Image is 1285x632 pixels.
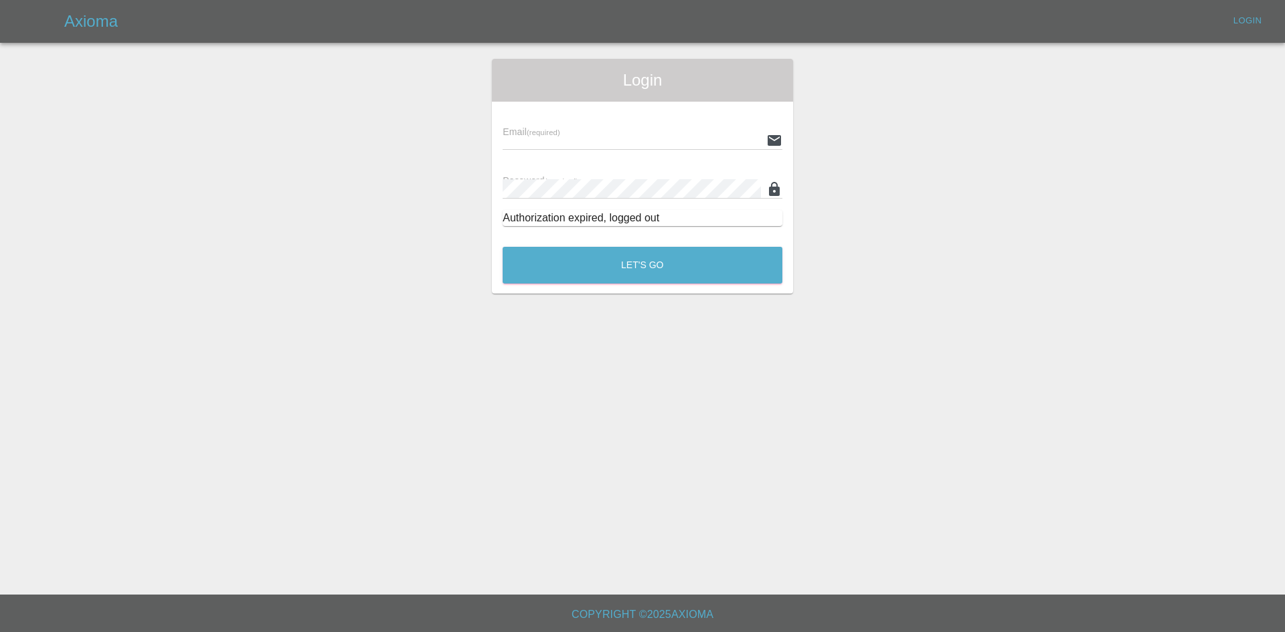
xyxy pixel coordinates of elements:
[527,128,560,136] small: (required)
[64,11,118,32] h5: Axioma
[503,175,578,186] span: Password
[503,210,782,226] div: Authorization expired, logged out
[503,247,782,284] button: Let's Go
[1226,11,1269,31] a: Login
[11,605,1274,624] h6: Copyright © 2025 Axioma
[503,126,560,137] span: Email
[545,177,578,185] small: (required)
[503,70,782,91] span: Login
